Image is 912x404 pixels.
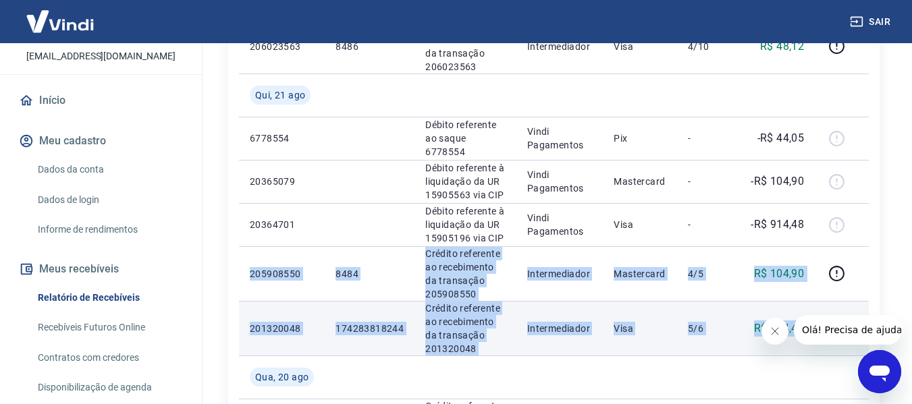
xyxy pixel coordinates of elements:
[751,217,804,233] p: -R$ 914,48
[614,132,666,145] p: Pix
[754,320,805,337] p: R$ 914,48
[32,344,186,372] a: Contratos com credores
[425,118,506,158] p: Débito referente ao saque 6778554
[760,38,804,55] p: R$ 48,12
[250,322,314,335] p: 201320048
[757,130,805,146] p: -R$ 44,05
[425,161,506,202] p: Débito referente à liquidação da UR 15905563 via CIP
[425,301,506,355] p: Crédito referente ao recebimento da transação 201320048
[688,175,728,188] p: -
[751,173,804,190] p: -R$ 104,90
[336,322,404,335] p: 174283818244
[614,40,666,53] p: Visa
[255,370,309,384] span: Qua, 20 ago
[16,254,186,284] button: Meus recebíveis
[847,9,896,34] button: Sair
[527,168,593,195] p: Vindi Pagamentos
[527,322,593,335] p: Intermediador
[527,40,593,53] p: Intermediador
[425,20,506,74] p: Crédito referente ao recebimento da transação 206023563
[754,266,805,282] p: R$ 104,90
[250,218,314,231] p: 20364701
[16,86,186,115] a: Início
[255,88,305,102] span: Qui, 21 ago
[614,267,666,281] p: Mastercard
[250,40,314,53] p: 206023563
[527,211,593,238] p: Vindi Pagamentos
[614,322,666,335] p: Visa
[614,175,666,188] p: Mastercard
[425,247,506,301] p: Crédito referente ao recebimento da transação 205908550
[425,204,506,245] p: Débito referente à liquidação da UR 15905196 via CIP
[761,318,788,345] iframe: Fechar mensagem
[32,314,186,341] a: Recebíveis Futuros Online
[32,186,186,214] a: Dados de login
[527,125,593,152] p: Vindi Pagamentos
[250,175,314,188] p: 20365079
[688,132,728,145] p: -
[336,40,404,53] p: 8486
[527,267,593,281] p: Intermediador
[336,267,404,281] p: 8484
[49,30,152,44] p: CINTA SE NOVA
[26,49,176,63] p: [EMAIL_ADDRESS][DOMAIN_NAME]
[688,218,728,231] p: -
[16,126,186,156] button: Meu cadastro
[32,374,186,401] a: Disponibilização de agenda
[16,1,104,42] img: Vindi
[32,216,186,243] a: Informe de rendimentos
[614,218,666,231] p: Visa
[858,350,901,393] iframe: Botão para abrir a janela de mensagens
[794,315,901,345] iframe: Mensagem da empresa
[688,267,728,281] p: 4/5
[32,284,186,312] a: Relatório de Recebíveis
[688,40,728,53] p: 4/10
[250,132,314,145] p: 6778554
[32,156,186,183] a: Dados da conta
[250,267,314,281] p: 205908550
[688,322,728,335] p: 5/6
[8,9,113,20] span: Olá! Precisa de ajuda?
